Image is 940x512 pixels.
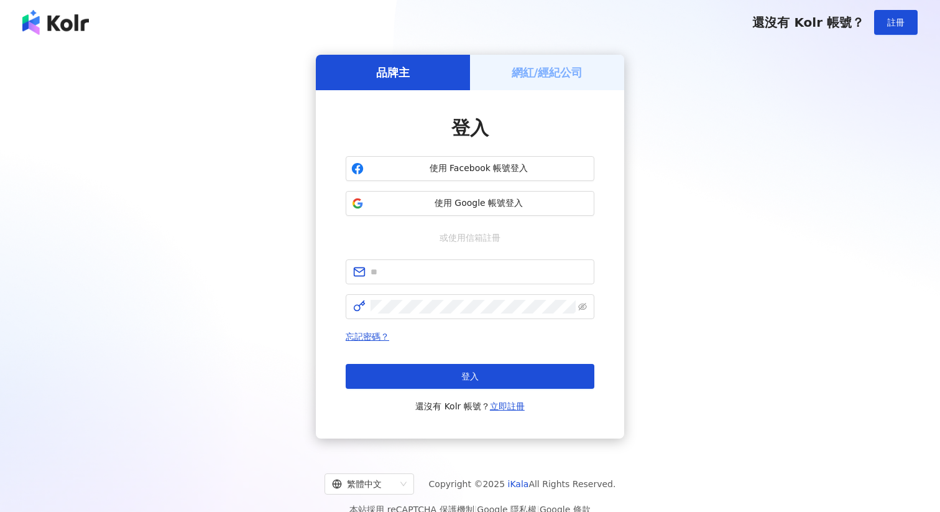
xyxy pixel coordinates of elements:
a: 立即註冊 [490,401,525,411]
div: 繁體中文 [332,474,395,494]
button: 使用 Google 帳號登入 [346,191,594,216]
button: 登入 [346,364,594,389]
span: 使用 Google 帳號登入 [369,197,589,210]
span: 或使用信箱註冊 [431,231,509,244]
span: 還沒有 Kolr 帳號？ [415,399,525,414]
a: iKala [508,479,529,489]
h5: 品牌主 [376,65,410,80]
span: eye-invisible [578,302,587,311]
img: logo [22,10,89,35]
span: 還沒有 Kolr 帳號？ [752,15,864,30]
button: 註冊 [874,10,918,35]
button: 使用 Facebook 帳號登入 [346,156,594,181]
span: 使用 Facebook 帳號登入 [369,162,589,175]
span: 註冊 [887,17,905,27]
h5: 網紅/經紀公司 [512,65,583,80]
a: 忘記密碼？ [346,332,389,342]
span: 登入 [461,371,479,381]
span: 登入 [451,117,489,139]
span: Copyright © 2025 All Rights Reserved. [429,477,616,491]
